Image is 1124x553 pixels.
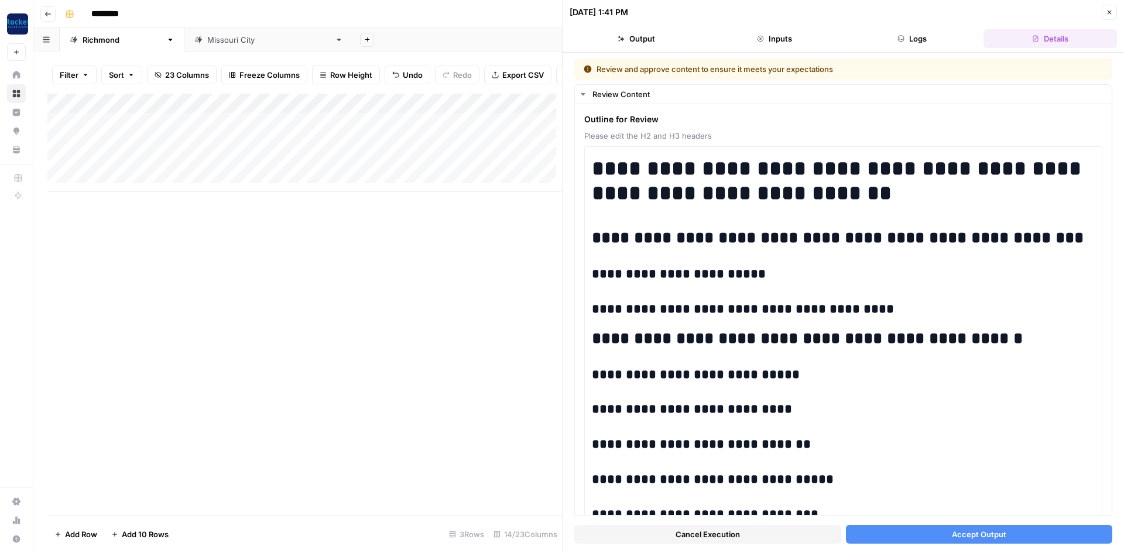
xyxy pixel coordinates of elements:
span: Cancel Execution [676,528,740,540]
span: Please edit the H2 and H3 headers [584,130,1102,142]
a: Settings [7,492,26,511]
a: Usage [7,511,26,530]
a: Browse [7,84,26,103]
span: Add 10 Rows [122,528,169,540]
a: Home [7,66,26,84]
div: 14/23 Columns [489,525,562,544]
button: Details [983,29,1117,48]
a: Your Data [7,140,26,159]
button: Sort [101,66,142,84]
span: Outline for Review [584,114,1102,125]
span: Accept Output [952,528,1006,540]
span: Undo [403,69,423,81]
div: Review Content [592,88,1105,100]
button: Review Content [575,85,1112,104]
button: Undo [385,66,430,84]
button: Filter [52,66,97,84]
span: Add Row [65,528,97,540]
a: Opportunities [7,122,26,140]
button: Output [570,29,703,48]
button: Workspace: Rocket Pilots [7,9,26,39]
div: [US_STATE][GEOGRAPHIC_DATA] [207,34,330,46]
button: Cancel Execution [574,525,841,544]
span: Freeze Columns [239,69,300,81]
span: Redo [453,69,472,81]
button: Redo [435,66,479,84]
button: Row Height [312,66,380,84]
a: [GEOGRAPHIC_DATA] [60,28,184,51]
button: Add Row [47,525,104,544]
div: [GEOGRAPHIC_DATA] [83,34,162,46]
button: Inputs [708,29,841,48]
button: Export CSV [484,66,551,84]
div: [DATE] 1:41 PM [570,6,628,18]
div: 3 Rows [444,525,489,544]
button: Accept Output [846,525,1113,544]
button: Add 10 Rows [104,525,176,544]
span: 23 Columns [165,69,209,81]
a: Insights [7,103,26,122]
button: Help + Support [7,530,26,548]
div: Review and approve content to ensure it meets your expectations [584,63,968,75]
span: Export CSV [502,69,544,81]
button: Logs [846,29,979,48]
a: [US_STATE][GEOGRAPHIC_DATA] [184,28,353,51]
img: Rocket Pilots Logo [7,13,28,35]
span: Row Height [330,69,372,81]
span: Sort [109,69,124,81]
button: 23 Columns [147,66,217,84]
span: Filter [60,69,78,81]
button: Freeze Columns [221,66,307,84]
